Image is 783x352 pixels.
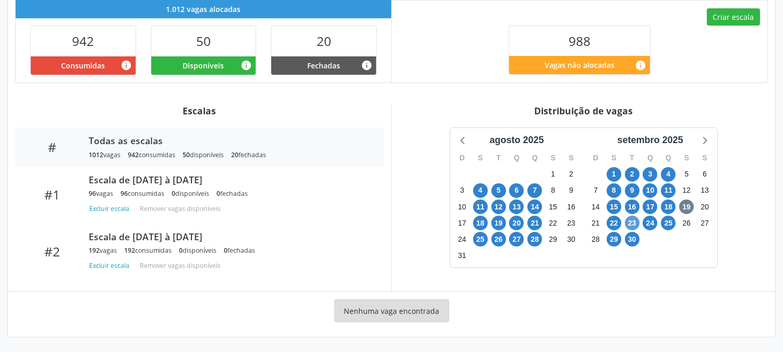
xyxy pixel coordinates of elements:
span: 942 [72,32,94,50]
span: terça-feira, 12 de agosto de 2025 [491,200,506,214]
div: Q [526,150,544,166]
span: quinta-feira, 7 de agosto de 2025 [527,183,542,198]
span: quarta-feira, 6 de agosto de 2025 [509,183,524,198]
div: agosto 2025 [485,133,548,147]
span: domingo, 7 de setembro de 2025 [588,183,603,198]
div: S [605,150,623,166]
span: sexta-feira, 26 de setembro de 2025 [679,216,694,230]
div: fechadas [216,189,248,198]
span: terça-feira, 5 de agosto de 2025 [491,183,506,198]
span: sábado, 23 de agosto de 2025 [564,216,579,230]
span: quarta-feira, 3 de setembro de 2025 [643,167,657,182]
span: segunda-feira, 8 de setembro de 2025 [607,183,621,198]
span: sábado, 27 de setembro de 2025 [697,216,712,230]
span: sábado, 2 de agosto de 2025 [564,167,579,182]
span: quarta-feira, 10 de setembro de 2025 [643,183,657,198]
span: domingo, 31 de agosto de 2025 [455,249,469,263]
span: sábado, 30 de agosto de 2025 [564,232,579,247]
div: fechadas [231,150,266,159]
div: consumidas [128,150,175,159]
span: 0 [172,189,175,198]
span: sexta-feira, 22 de agosto de 2025 [546,216,560,230]
i: Vagas alocadas e sem marcações associadas que tiveram sua disponibilidade fechada [361,60,372,71]
span: quarta-feira, 20 de agosto de 2025 [509,216,524,230]
span: 20 [231,150,238,159]
span: segunda-feira, 29 de setembro de 2025 [607,232,621,247]
span: quarta-feira, 17 de setembro de 2025 [643,200,657,214]
span: quinta-feira, 25 de setembro de 2025 [661,216,676,230]
span: quinta-feira, 11 de setembro de 2025 [661,183,676,198]
span: Vagas não alocadas [545,60,615,71]
div: consumidas [121,189,164,198]
div: T [489,150,508,166]
div: S [562,150,581,166]
button: Excluir escala [89,259,134,273]
span: domingo, 28 de setembro de 2025 [588,232,603,247]
span: sexta-feira, 29 de agosto de 2025 [546,232,560,247]
div: T [623,150,641,166]
span: 942 [128,150,139,159]
span: 1012 [89,150,103,159]
div: #2 [22,244,81,259]
div: disponíveis [179,246,216,255]
div: Q [508,150,526,166]
div: D [587,150,605,166]
span: 0 [179,246,183,255]
span: 192 [89,246,100,255]
span: sexta-feira, 8 de agosto de 2025 [546,183,560,198]
span: Consumidas [61,60,105,71]
div: S [696,150,714,166]
i: Vagas alocadas que possuem marcações associadas [121,60,132,71]
span: segunda-feira, 1 de setembro de 2025 [607,167,621,182]
span: quinta-feira, 18 de setembro de 2025 [661,200,676,214]
span: domingo, 21 de setembro de 2025 [588,216,603,230]
div: Q [641,150,659,166]
span: terça-feira, 26 de agosto de 2025 [491,232,506,247]
span: quarta-feira, 13 de agosto de 2025 [509,200,524,214]
span: segunda-feira, 22 de setembro de 2025 [607,216,621,230]
span: sábado, 16 de agosto de 2025 [564,200,579,214]
div: disponíveis [172,189,209,198]
div: disponíveis [183,150,224,159]
span: quinta-feira, 14 de agosto de 2025 [527,200,542,214]
div: Escala de [DATE] à [DATE] [89,231,369,242]
span: sexta-feira, 1 de agosto de 2025 [546,167,560,182]
div: Distribuição de vagas [399,105,768,116]
i: Vagas alocadas e sem marcações associadas [240,60,252,71]
span: sábado, 9 de agosto de 2025 [564,183,579,198]
button: Criar escala [707,8,760,26]
span: terça-feira, 30 de setembro de 2025 [625,232,640,247]
span: terça-feira, 9 de setembro de 2025 [625,183,640,198]
span: segunda-feira, 18 de agosto de 2025 [473,216,488,230]
div: D [453,150,472,166]
span: quinta-feira, 21 de agosto de 2025 [527,216,542,230]
span: domingo, 24 de agosto de 2025 [455,232,469,247]
span: Disponíveis [183,60,224,71]
div: Todas as escalas [89,135,369,146]
div: S [544,150,562,166]
div: Escalas [15,105,384,116]
div: setembro 2025 [613,133,687,147]
span: 988 [569,32,591,50]
span: 96 [121,189,128,198]
div: vagas [89,246,117,255]
span: 0 [216,189,220,198]
span: quinta-feira, 4 de setembro de 2025 [661,167,676,182]
span: 50 [183,150,190,159]
span: terça-feira, 23 de setembro de 2025 [625,216,640,230]
span: quarta-feira, 24 de setembro de 2025 [643,216,657,230]
span: quinta-feira, 28 de agosto de 2025 [527,232,542,247]
span: domingo, 17 de agosto de 2025 [455,216,469,230]
span: terça-feira, 16 de setembro de 2025 [625,200,640,214]
span: sexta-feira, 12 de setembro de 2025 [679,183,694,198]
span: sábado, 13 de setembro de 2025 [697,183,712,198]
span: sexta-feira, 15 de agosto de 2025 [546,200,560,214]
span: domingo, 10 de agosto de 2025 [455,200,469,214]
div: vagas [89,189,113,198]
span: sexta-feira, 19 de setembro de 2025 [679,200,694,214]
div: vagas [89,150,121,159]
div: Nenhuma vaga encontrada [334,299,449,322]
span: segunda-feira, 11 de agosto de 2025 [473,200,488,214]
span: domingo, 14 de setembro de 2025 [588,200,603,214]
span: sexta-feira, 5 de setembro de 2025 [679,167,694,182]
